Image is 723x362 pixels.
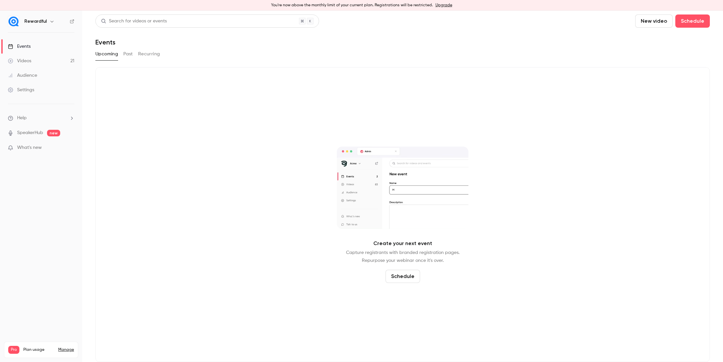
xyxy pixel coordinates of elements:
button: Upcoming [95,49,118,59]
h1: Events [95,38,115,46]
p: Capture registrants with branded registration pages. Repurpose your webinar once it's over. [346,249,460,265]
span: Plan usage [23,347,54,352]
button: Schedule [675,14,710,28]
img: Rewardful [8,16,19,27]
button: New video [635,14,673,28]
div: Search for videos or events [101,18,167,25]
div: Events [8,43,31,50]
span: Pro [8,346,19,354]
h6: Rewardful [24,18,47,25]
span: Help [17,115,27,122]
div: Audience [8,72,37,79]
a: Manage [58,347,74,352]
div: Videos [8,58,31,64]
button: Schedule [386,270,420,283]
span: What's new [17,144,42,151]
p: Create your next event [373,239,432,247]
li: help-dropdown-opener [8,115,74,122]
div: Settings [8,87,34,93]
button: Recurring [138,49,160,59]
button: Past [123,49,133,59]
a: Upgrade [436,3,452,8]
iframe: Noticeable Trigger [66,145,74,151]
a: SpeakerHub [17,129,43,136]
span: new [47,130,60,136]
